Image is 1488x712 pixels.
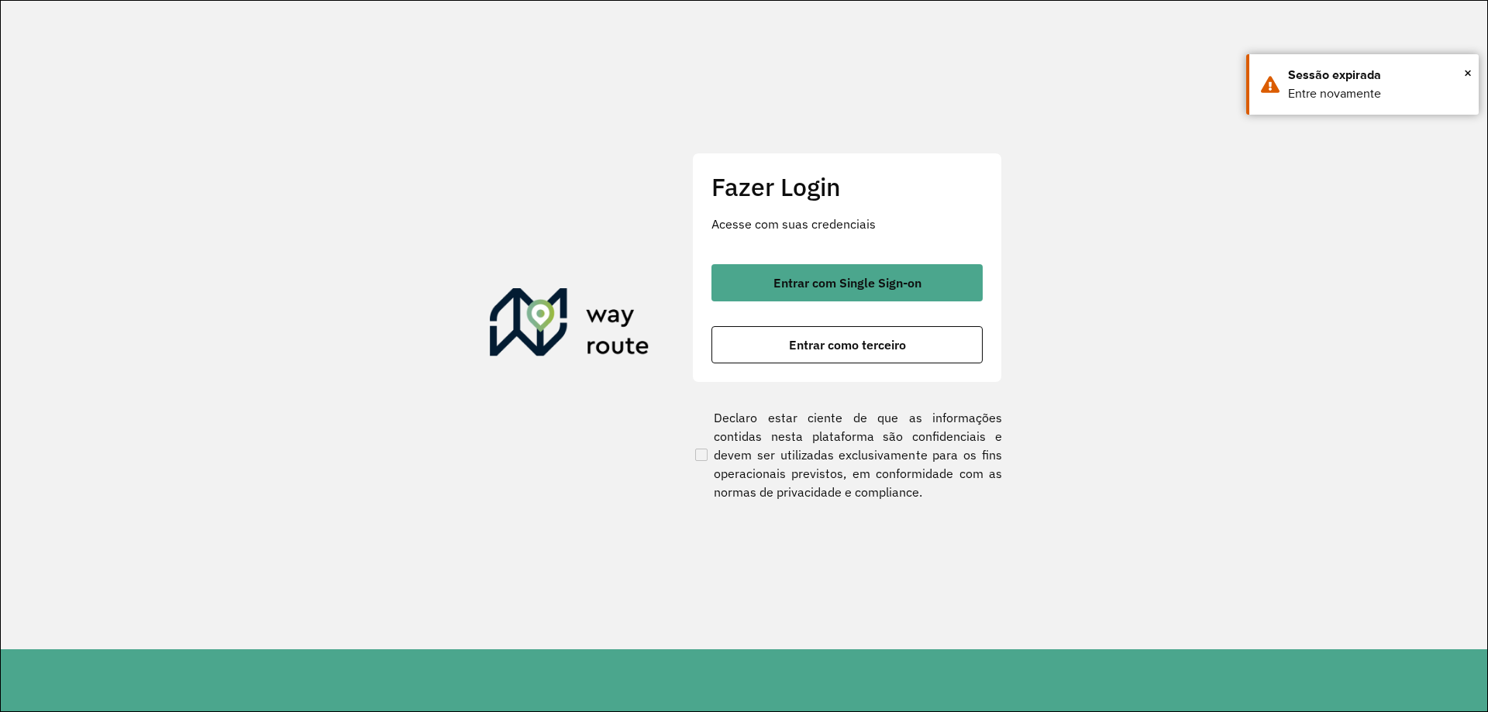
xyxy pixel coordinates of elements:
label: Declaro estar ciente de que as informações contidas nesta plataforma são confidenciais e devem se... [692,408,1002,501]
div: Sessão expirada [1288,66,1467,84]
button: button [711,264,983,301]
h2: Fazer Login [711,172,983,201]
p: Acesse com suas credenciais [711,215,983,233]
button: button [711,326,983,363]
span: Entrar como terceiro [789,339,906,351]
img: Roteirizador AmbevTech [490,288,649,363]
button: Close [1464,61,1472,84]
span: Entrar com Single Sign-on [773,277,921,289]
div: Entre novamente [1288,84,1467,103]
span: × [1464,61,1472,84]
